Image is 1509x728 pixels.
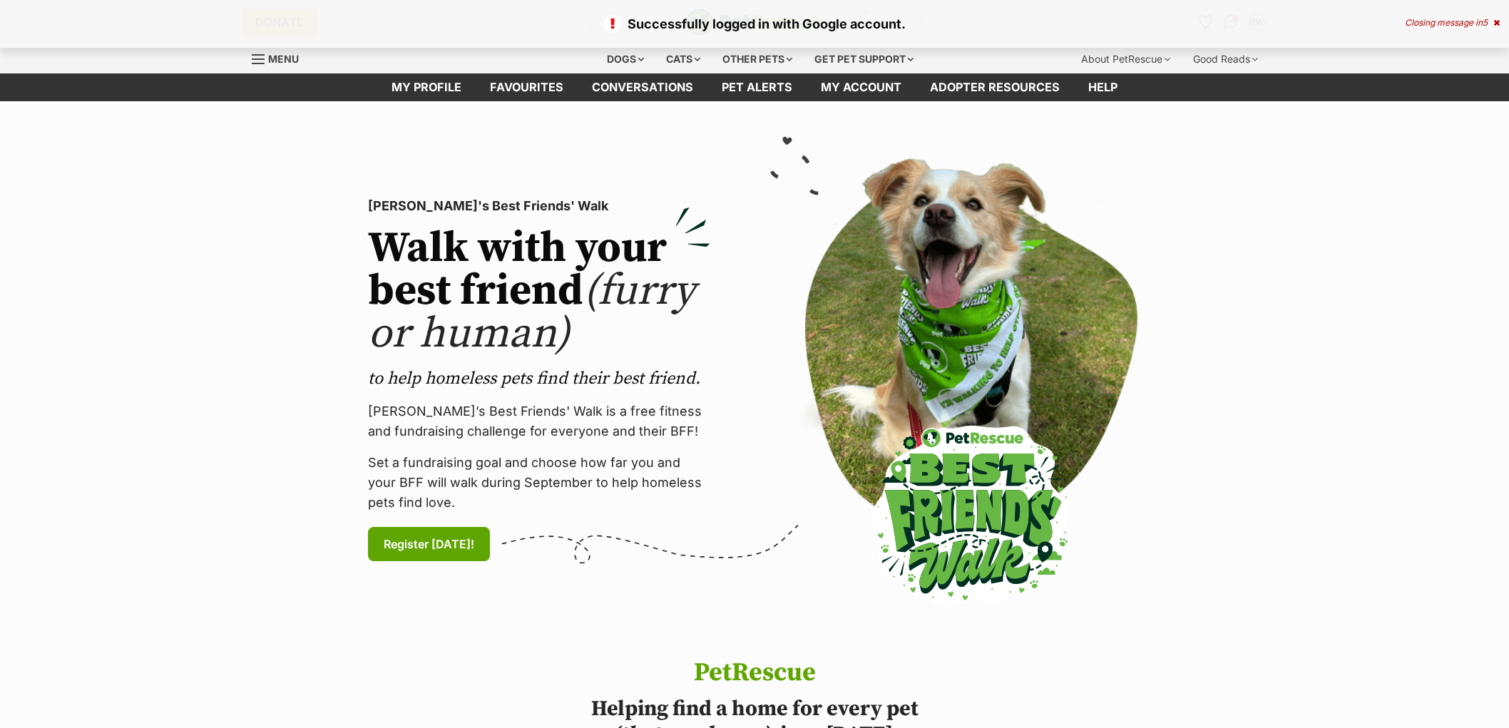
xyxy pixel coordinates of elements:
span: Register [DATE]! [384,535,474,553]
a: conversations [578,73,707,101]
a: Favourites [476,73,578,101]
div: Cats [656,45,710,73]
p: to help homeless pets find their best friend. [368,367,710,390]
a: Register [DATE]! [368,527,490,561]
p: Set a fundraising goal and choose how far you and your BFF will walk during September to help hom... [368,453,710,513]
h2: Walk with your best friend [368,227,710,356]
p: [PERSON_NAME]'s Best Friends' Walk [368,196,710,216]
a: My profile [377,73,476,101]
div: Good Reads [1183,45,1268,73]
span: Menu [268,53,299,65]
a: Pet alerts [707,73,807,101]
a: My account [807,73,916,101]
p: [PERSON_NAME]’s Best Friends' Walk is a free fitness and fundraising challenge for everyone and t... [368,401,710,441]
div: About PetRescue [1071,45,1180,73]
a: Menu [252,45,309,71]
span: (furry or human) [368,265,695,361]
div: Other pets [712,45,802,73]
h1: PetRescue [535,659,974,687]
a: Help [1074,73,1132,101]
div: Dogs [597,45,654,73]
div: Get pet support [804,45,924,73]
a: Adopter resources [916,73,1074,101]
